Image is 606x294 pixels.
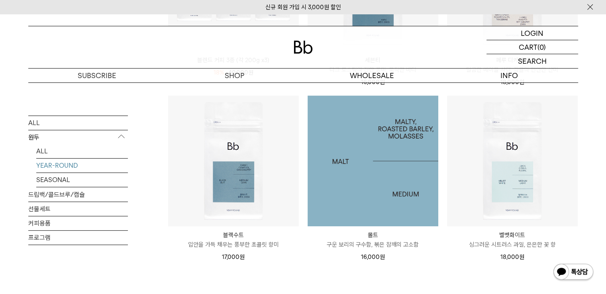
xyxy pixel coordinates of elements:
span: 16,000 [361,253,385,261]
p: INFO [441,69,578,82]
a: ALL [36,144,128,158]
a: LOGIN [486,26,578,40]
p: 원두 [28,130,128,145]
img: 1000000026_add2_06.jpg [308,96,438,226]
a: 커피용품 [28,216,128,230]
img: 블랙수트 [168,96,299,226]
a: SEASONAL [36,173,128,187]
p: CART [519,40,537,54]
a: 선물세트 [28,202,128,216]
a: 몰트 [308,96,438,226]
img: 카카오톡 채널 1:1 채팅 버튼 [553,263,594,282]
span: 18,000 [500,253,524,261]
p: (0) [537,40,546,54]
a: 벨벳화이트 싱그러운 시트러스 과일, 은은한 꽃 향 [447,230,578,249]
p: 구운 보리의 구수함, 볶은 참깨의 고소함 [308,240,438,249]
p: 몰트 [308,230,438,240]
span: 원 [380,253,385,261]
span: 원 [239,253,245,261]
p: WHOLESALE [303,69,441,82]
a: 블랙수트 입안을 가득 채우는 풍부한 초콜릿 향미 [168,230,299,249]
a: 프로그램 [28,231,128,245]
p: LOGIN [521,26,543,40]
a: YEAR-ROUND [36,159,128,172]
span: 원 [519,253,524,261]
img: 벨벳화이트 [447,96,578,226]
p: 블랙수트 [168,230,299,240]
a: SUBSCRIBE [28,69,166,82]
p: SEARCH [518,54,547,68]
p: 싱그러운 시트러스 과일, 은은한 꽃 향 [447,240,578,249]
a: 몰트 구운 보리의 구수함, 볶은 참깨의 고소함 [308,230,438,249]
a: 신규 회원 가입 시 3,000원 할인 [265,4,341,11]
span: 16,000 [361,78,385,86]
a: CART (0) [486,40,578,54]
img: 로고 [294,41,313,54]
a: SHOP [166,69,303,82]
span: 원 [519,78,524,86]
span: 원 [380,78,385,86]
p: 입안을 가득 채우는 풍부한 초콜릿 향미 [168,240,299,249]
span: 18,000 [500,78,524,86]
a: ALL [28,116,128,130]
p: 벨벳화이트 [447,230,578,240]
span: 17,000 [222,253,245,261]
a: 드립백/콜드브루/캡슐 [28,188,128,202]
